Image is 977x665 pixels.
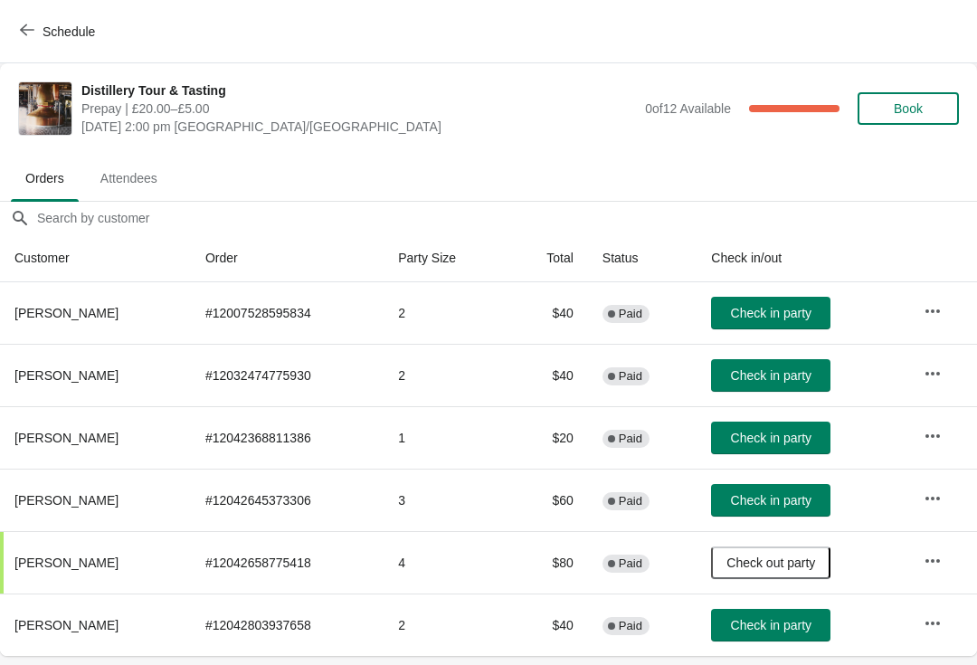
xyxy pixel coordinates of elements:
span: Schedule [43,24,95,39]
span: Paid [619,494,642,508]
td: # 12042658775418 [191,531,384,594]
span: Check in party [731,431,811,445]
span: [PERSON_NAME] [14,556,119,570]
span: Attendees [86,162,172,195]
td: $60 [508,469,588,531]
span: Check in party [731,368,811,383]
span: Paid [619,619,642,633]
td: # 12007528595834 [191,282,384,344]
span: [PERSON_NAME] [14,306,119,320]
td: 2 [384,344,507,406]
td: $40 [508,282,588,344]
button: Book [858,92,959,125]
span: 0 of 12 Available [645,101,731,116]
th: Total [508,234,588,282]
button: Check in party [711,359,830,392]
button: Check out party [711,546,830,579]
th: Status [588,234,697,282]
td: $40 [508,594,588,656]
button: Check in party [711,422,830,454]
span: Paid [619,556,642,571]
span: [PERSON_NAME] [14,368,119,383]
td: 1 [384,406,507,469]
td: $20 [508,406,588,469]
td: 4 [384,531,507,594]
span: Check out party [726,556,815,570]
th: Order [191,234,384,282]
span: Paid [619,307,642,321]
span: Check in party [731,618,811,632]
td: 2 [384,282,507,344]
button: Check in party [711,484,830,517]
td: # 12042803937658 [191,594,384,656]
span: Paid [619,369,642,384]
button: Check in party [711,609,830,641]
th: Check in/out [697,234,909,282]
button: Schedule [9,15,109,48]
input: Search by customer [36,202,977,234]
span: Paid [619,432,642,446]
td: $40 [508,344,588,406]
span: Check in party [731,493,811,508]
th: Party Size [384,234,507,282]
td: 3 [384,469,507,531]
span: [PERSON_NAME] [14,493,119,508]
span: Distillery Tour & Tasting [81,81,636,100]
span: Prepay | £20.00–£5.00 [81,100,636,118]
span: Orders [11,162,79,195]
span: [PERSON_NAME] [14,431,119,445]
td: 2 [384,594,507,656]
span: Check in party [731,306,811,320]
button: Check in party [711,297,830,329]
td: $80 [508,531,588,594]
img: Distillery Tour & Tasting [19,82,71,135]
span: [DATE] 2:00 pm [GEOGRAPHIC_DATA]/[GEOGRAPHIC_DATA] [81,118,636,136]
td: # 12042645373306 [191,469,384,531]
td: # 12042368811386 [191,406,384,469]
span: [PERSON_NAME] [14,618,119,632]
td: # 12032474775930 [191,344,384,406]
span: Book [894,101,923,116]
